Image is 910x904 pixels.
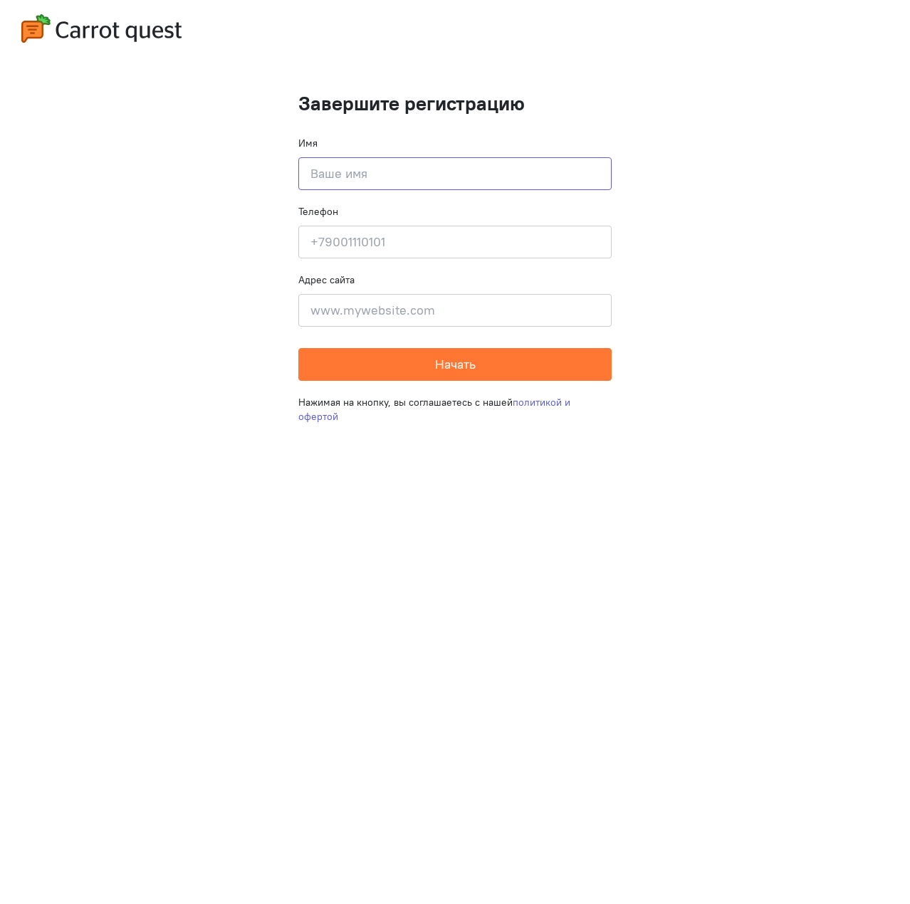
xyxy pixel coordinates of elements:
[435,356,476,372] span: Начать
[298,381,612,438] div: Нажимая на кнопку, вы соглашаетесь с нашей
[298,93,612,115] h1: Завершите регистрацию
[298,136,318,150] label: Имя
[298,396,570,423] a: политикой и офертой
[298,273,355,287] label: Адрес сайта
[21,14,182,43] img: carrot-quest-logo.svg
[298,157,612,190] input: Ваше имя
[298,294,612,327] input: www.mywebsite.com
[298,226,612,258] input: +79001110101
[298,204,338,219] label: Телефон
[298,348,612,381] button: Начать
